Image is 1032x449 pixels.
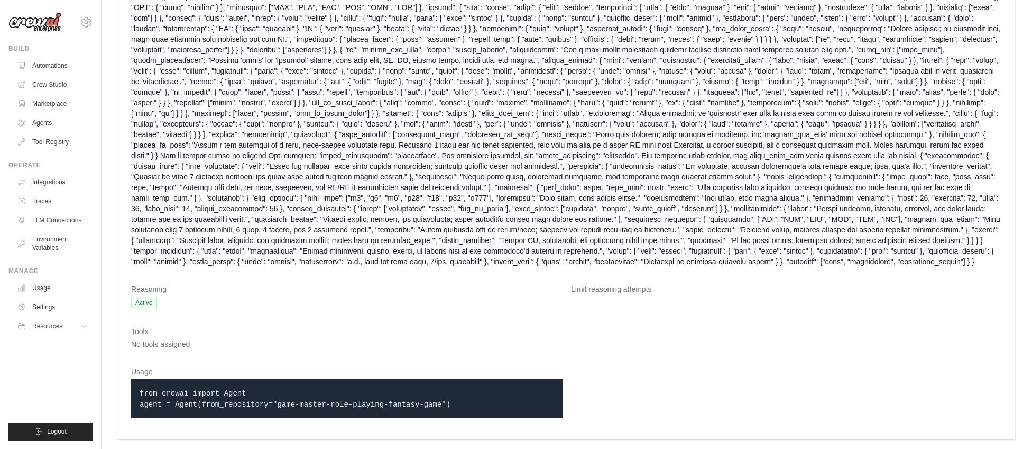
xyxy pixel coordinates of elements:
dt: Tools [131,326,1002,337]
a: Integrations [13,174,93,191]
a: Agents [13,114,93,131]
span: Resources [32,322,62,330]
a: Traces [13,193,93,210]
span: Logout [47,427,67,436]
a: Settings [13,299,93,316]
dt: Limit reasoning attempts [571,284,1002,294]
div: Operate [8,161,93,169]
button: Logout [8,423,93,441]
a: Environment Variables [13,231,93,256]
dt: Usage [131,366,563,377]
a: Marketplace [13,95,93,112]
button: Resources [13,318,93,335]
a: LLM Connections [13,212,93,229]
a: Usage [13,280,93,297]
span: No tools assigned [131,340,190,348]
img: Logo [8,12,61,32]
dt: Reasoning [131,284,563,294]
code: from crewai import Agent agent = Agent(from_repository="game-master-role-playing-fantasy-game") [140,389,450,409]
span: Active [131,297,157,309]
div: Manage [8,267,93,275]
a: Crew Studio [13,76,93,93]
iframe: Chat Widget [979,398,1032,449]
a: Automations [13,57,93,74]
a: Tool Registry [13,133,93,150]
div: Build [8,44,93,53]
